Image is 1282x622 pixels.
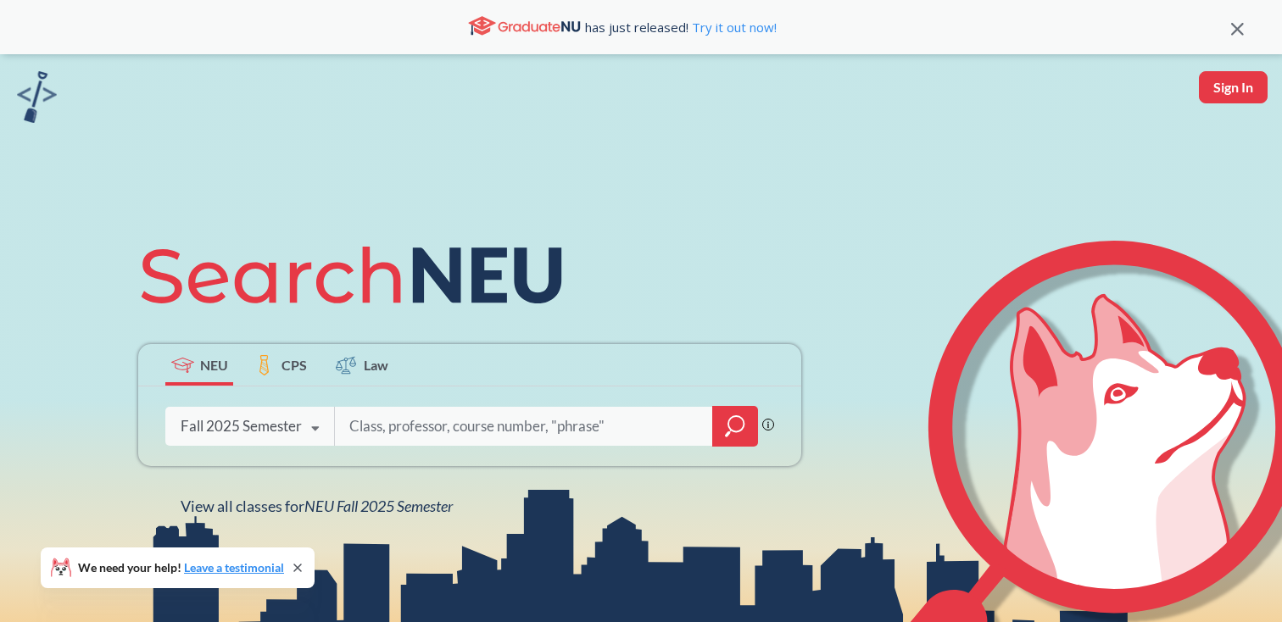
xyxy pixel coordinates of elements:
span: We need your help! [78,562,284,574]
div: magnifying glass [712,406,758,447]
img: sandbox logo [17,71,57,123]
a: sandbox logo [17,71,57,128]
span: NEU [200,355,228,375]
span: Law [364,355,388,375]
span: CPS [281,355,307,375]
span: has just released! [585,18,777,36]
span: NEU Fall 2025 Semester [304,497,453,515]
span: View all classes for [181,497,453,515]
svg: magnifying glass [725,414,745,438]
a: Try it out now! [688,19,777,36]
a: Leave a testimonial [184,560,284,575]
button: Sign In [1199,71,1268,103]
div: Fall 2025 Semester [181,417,302,436]
input: Class, professor, course number, "phrase" [348,408,700,444]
